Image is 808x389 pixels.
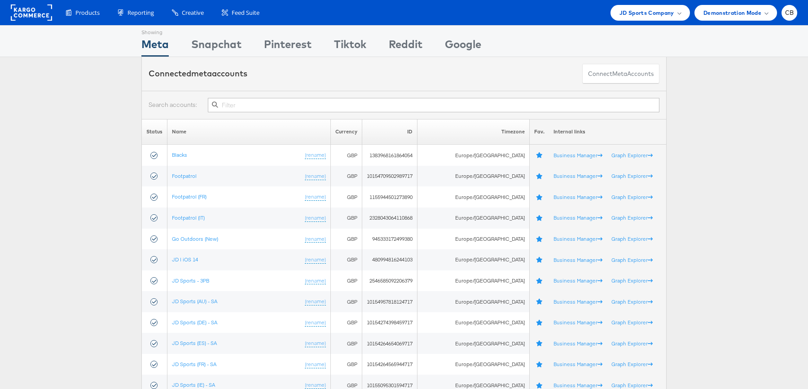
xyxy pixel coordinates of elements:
[172,381,215,388] a: JD Sports (IE) - SA
[611,172,653,179] a: Graph Explorer
[611,194,653,200] a: Graph Explorer
[172,151,187,158] a: Blacks
[167,119,331,145] th: Name
[553,319,602,326] a: Business Manager
[331,208,362,229] td: GBP
[232,9,259,17] span: Feed Suite
[141,26,169,36] div: Showing
[417,333,529,354] td: Europe/[GEOGRAPHIC_DATA]
[389,36,422,57] div: Reddit
[191,36,242,57] div: Snapchat
[417,312,529,333] td: Europe/[GEOGRAPHIC_DATA]
[417,229,529,250] td: Europe/[GEOGRAPHIC_DATA]
[127,9,154,17] span: Reporting
[445,36,481,57] div: Google
[611,361,653,367] a: Graph Explorer
[553,152,602,159] a: Business Manager
[334,36,366,57] div: Tiktok
[417,291,529,312] td: Europe/[GEOGRAPHIC_DATA]
[331,249,362,270] td: GBP
[619,8,674,18] span: JD Sports Company
[305,381,326,389] a: (rename)
[264,36,312,57] div: Pinterest
[75,9,100,17] span: Products
[362,119,417,145] th: ID
[172,214,205,221] a: Footpatrol (IT)
[305,151,326,159] a: (rename)
[553,172,602,179] a: Business Manager
[611,277,653,284] a: Graph Explorer
[172,172,197,179] a: Footpatrol
[331,186,362,208] td: GBP
[172,277,209,284] a: JD Sports - 3PB
[305,235,326,243] a: (rename)
[331,291,362,312] td: GBP
[305,340,326,347] a: (rename)
[362,333,417,354] td: 10154264654069717
[305,256,326,264] a: (rename)
[417,270,529,292] td: Europe/[GEOGRAPHIC_DATA]
[362,291,417,312] td: 10154957818124717
[611,382,653,389] a: Graph Explorer
[553,361,602,367] a: Business Manager
[417,208,529,229] td: Europe/[GEOGRAPHIC_DATA]
[331,119,362,145] th: Currency
[417,249,529,270] td: Europe/[GEOGRAPHIC_DATA]
[611,340,653,347] a: Graph Explorer
[362,186,417,208] td: 1155944501273890
[362,270,417,292] td: 2546585092206379
[331,270,362,292] td: GBP
[141,36,169,57] div: Meta
[191,68,212,79] span: meta
[417,354,529,375] td: Europe/[GEOGRAPHIC_DATA]
[362,312,417,333] td: 10154274398459717
[362,229,417,250] td: 945333172499380
[172,193,206,200] a: Footpatrol (FR)
[149,68,247,80] div: Connected accounts
[305,298,326,305] a: (rename)
[305,319,326,327] a: (rename)
[703,8,761,18] span: Demonstration Mode
[172,319,217,326] a: JD Sports (DE) - SA
[553,256,602,263] a: Business Manager
[553,277,602,284] a: Business Manager
[362,208,417,229] td: 2328043064110868
[172,298,217,305] a: JD Sports (AU) - SA
[611,319,653,326] a: Graph Explorer
[582,64,659,84] button: ConnectmetaAccounts
[417,119,529,145] th: Timezone
[182,9,204,17] span: Creative
[611,256,653,263] a: Graph Explorer
[417,145,529,166] td: Europe/[GEOGRAPHIC_DATA]
[553,194,602,200] a: Business Manager
[331,333,362,354] td: GBP
[331,166,362,187] td: GBP
[553,214,602,221] a: Business Manager
[553,298,602,305] a: Business Manager
[785,10,794,16] span: CB
[417,186,529,208] td: Europe/[GEOGRAPHIC_DATA]
[331,229,362,250] td: GBP
[553,382,602,389] a: Business Manager
[331,312,362,333] td: GBP
[172,235,218,242] a: Go Outdoors (New)
[553,235,602,242] a: Business Manager
[208,98,659,112] input: Filter
[172,361,216,367] a: JD Sports (FR) - SA
[305,277,326,285] a: (rename)
[553,340,602,347] a: Business Manager
[611,214,653,221] a: Graph Explorer
[417,166,529,187] td: Europe/[GEOGRAPHIC_DATA]
[611,235,653,242] a: Graph Explorer
[362,354,417,375] td: 10154264565944717
[305,214,326,222] a: (rename)
[305,361,326,368] a: (rename)
[612,70,627,78] span: meta
[172,340,217,346] a: JD Sports (ES) - SA
[611,152,653,159] a: Graph Explorer
[362,166,417,187] td: 10154709502989717
[331,145,362,166] td: GBP
[305,172,326,180] a: (rename)
[362,145,417,166] td: 1383968161864054
[172,256,198,263] a: JD | iOS 14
